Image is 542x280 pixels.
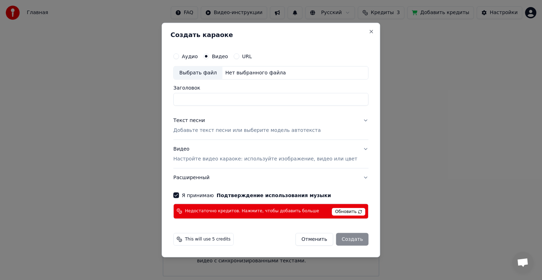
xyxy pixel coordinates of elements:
div: Нет выбранного файла [222,69,289,77]
span: Обновить [332,208,366,215]
button: Текст песниДобавьте текст песни или выберите модель автотекста [173,111,368,140]
label: Я принимаю [182,193,331,197]
span: This will use 5 credits [185,236,230,242]
p: Настройте видео караоке: используйте изображение, видео или цвет [173,155,357,162]
div: Выбрать файл [174,67,222,79]
div: Видео [173,146,357,163]
button: Отменить [295,233,333,245]
span: Недостаточно кредитов. Нажмите, чтобы добавить больше [185,208,319,214]
label: Аудио [182,54,198,59]
label: Видео [212,54,228,59]
div: Текст песни [173,117,205,124]
label: Заголовок [173,85,368,90]
button: Я принимаю [217,193,331,197]
button: Расширенный [173,168,368,187]
p: Добавьте текст песни или выберите модель автотекста [173,127,321,134]
label: URL [242,54,252,59]
button: ВидеоНастройте видео караоке: используйте изображение, видео или цвет [173,140,368,168]
h2: Создать караоке [170,32,371,38]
